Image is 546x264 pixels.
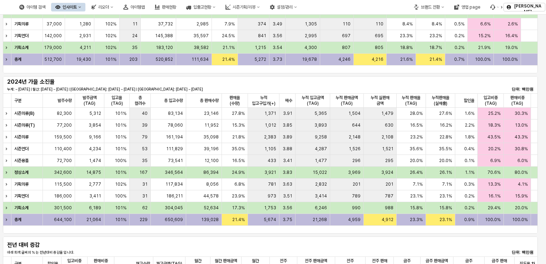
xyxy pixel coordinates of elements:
div: Expand row [3,30,12,41]
span: 7.1% [413,181,423,187]
span: 구분 [14,98,21,103]
span: 2.2% [465,122,475,128]
button: 판매현황 [150,3,180,11]
span: 35 [132,45,138,50]
span: 72,700 [57,158,72,163]
div: 리오더 [98,5,109,10]
span: 1,526 [349,146,361,152]
span: 3,921 [264,170,276,175]
span: 16.5% [410,122,423,128]
span: 1,521 [382,146,393,152]
span: 100.0% [502,57,518,62]
span: 807 [342,45,351,50]
span: 23.2% [410,134,423,140]
strong: 총계 [14,57,21,62]
div: 입출고현황 [182,3,220,11]
span: 2,931 [79,33,91,39]
span: 25.2% [488,111,501,116]
button: 브랜드 전환 [409,3,448,11]
span: 342,600 [54,170,72,175]
span: 110 [376,21,383,27]
span: 40 [142,111,148,116]
span: 0.2% [465,193,475,199]
span: 23.1% [410,193,423,199]
span: 1,371 [264,111,276,116]
span: 77,200 [57,122,72,128]
div: 설정/관리 [265,3,301,11]
span: 21.8% [232,134,245,140]
span: 110 [343,21,351,27]
span: 6.0% [517,158,528,163]
span: 11,952 [204,122,219,128]
span: 3.54 [273,45,282,50]
button: 시즌기획/리뷰 [221,3,264,11]
span: 186,000 [54,193,72,199]
span: 0.1% [465,158,475,163]
span: 누적 실판매 금액 [367,95,393,106]
span: 82,300 [57,111,72,116]
span: 644 [352,122,361,128]
span: 841 [258,33,266,39]
span: 78,060 [168,122,183,128]
strong: 시즌용품 [14,158,29,163]
span: 201 [353,181,361,187]
span: 0.5% [454,21,465,27]
span: 3,969 [348,170,361,175]
span: 23.1% [440,193,452,199]
span: 판매비중(TAG) [507,95,527,106]
strong: 정상소계 [14,170,29,175]
span: 1.1% [465,170,475,175]
button: 아이템 검색 [15,3,50,11]
span: 30.3% [515,111,528,116]
span: 161,194 [166,134,183,140]
span: 0.2% [455,45,465,50]
span: 512,700 [44,57,62,62]
div: Expand row [3,179,12,190]
span: 100% [115,193,126,199]
span: 3.85 [283,122,292,128]
p: 단위: 백만원 [490,86,533,92]
span: 24 [132,33,138,39]
span: 3.83 [283,170,292,175]
span: 입고율(TAG) [107,95,126,106]
div: 아이템 검색 [26,5,45,10]
div: Expand row [3,190,12,202]
span: 145,388 [155,33,173,39]
span: 3.51 [283,193,292,199]
span: 4.1% [518,181,528,187]
span: 발주수량 [58,98,72,103]
span: 781 [268,181,276,187]
span: 26.1% [440,170,452,175]
span: 111,634 [192,57,209,62]
span: 20.0% [410,158,423,163]
span: 총 컬러수 [133,95,148,106]
span: 30.8% [515,146,528,152]
span: 19.0% [505,45,518,50]
span: 35,597 [193,33,209,39]
span: 14,875 [86,170,101,175]
span: 630 [385,122,393,128]
span: 2,108 [382,134,393,140]
span: 110,400 [54,146,72,152]
span: 27.8% [232,111,245,116]
span: 1,215 [255,45,266,50]
span: 8.4% [432,21,442,27]
span: 37,732 [158,21,173,27]
strong: 시즌언더 [14,146,29,151]
span: 7.1% [442,181,452,187]
strong: 기획소계 [14,45,29,50]
span: 86,394 [203,170,219,175]
span: 18.8% [400,45,413,50]
div: 아이템맵 [130,5,145,10]
span: 3.41 [283,158,292,163]
span: 6.8% [234,181,245,187]
span: 80.0% [515,170,528,175]
span: 21.1% [223,45,235,50]
span: 15,022 [313,170,327,175]
span: 3,411 [89,193,101,199]
div: Expand row [3,119,12,131]
div: Expand row [3,143,12,155]
p: 누계: ~ [DATE] | 월간: [DATE] ~ [DATE] | [GEOGRAPHIC_DATA]: [DATE] ~ [DATE] | [GEOGRAPHIC_DATA]: [DAT... [7,87,358,92]
span: 1,012 [265,122,276,128]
